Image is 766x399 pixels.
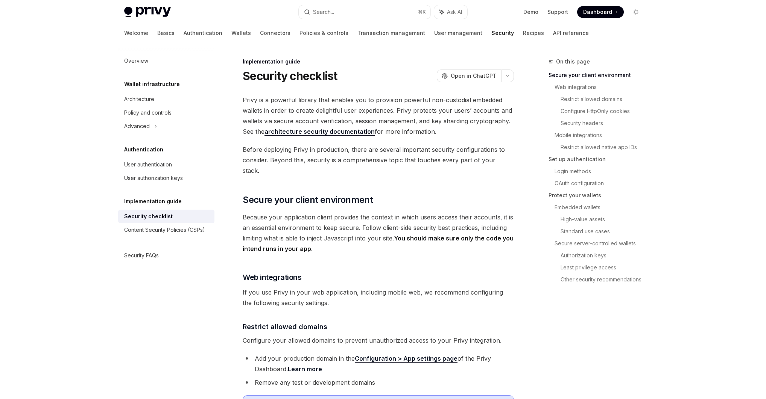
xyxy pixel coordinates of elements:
[561,213,648,225] a: High-value assets
[561,274,648,286] a: Other security recommendations
[124,251,159,260] div: Security FAQs
[243,287,514,308] span: If you use Privy in your web application, including mobile web, we recommend configuring the foll...
[561,141,648,153] a: Restrict allowed native app IDs
[555,177,648,189] a: OAuth configuration
[288,365,322,373] a: Learn more
[561,93,648,105] a: Restrict allowed domains
[243,272,301,283] span: Web integrations
[418,9,426,15] span: ⌘ K
[124,160,172,169] div: User authentication
[447,8,462,16] span: Ask AI
[231,24,251,42] a: Wallets
[299,5,430,19] button: Search...⌘K
[549,189,648,201] a: Protect your wallets
[118,210,214,223] a: Security checklist
[299,24,348,42] a: Policies & controls
[357,24,425,42] a: Transaction management
[549,153,648,165] a: Set up authentication
[118,171,214,185] a: User authorization keys
[124,95,154,104] div: Architecture
[555,81,648,93] a: Web integrations
[124,122,150,131] div: Advanced
[157,24,175,42] a: Basics
[434,5,467,19] button: Ask AI
[555,201,648,213] a: Embedded wallets
[243,322,327,332] span: Restrict allowed domains
[523,8,538,16] a: Demo
[124,225,205,234] div: Content Security Policies (CSPs)
[243,69,337,83] h1: Security checklist
[260,24,290,42] a: Connectors
[264,128,375,136] a: architecture security documentation
[124,56,148,65] div: Overview
[561,117,648,129] a: Security headers
[553,24,589,42] a: API reference
[555,129,648,141] a: Mobile integrations
[561,261,648,274] a: Least privilege access
[549,69,648,81] a: Secure your client environment
[355,355,457,363] a: Configuration > App settings page
[437,70,501,82] button: Open in ChatGPT
[118,54,214,68] a: Overview
[124,174,183,183] div: User authorization keys
[243,58,514,65] div: Implementation guide
[556,57,590,66] span: On this page
[124,80,180,89] h5: Wallet infrastructure
[451,72,497,80] span: Open in ChatGPT
[243,353,514,374] li: Add your production domain in the of the Privy Dashboard.
[118,106,214,119] a: Policy and controls
[561,105,648,117] a: Configure HttpOnly cookies
[243,377,514,388] li: Remove any test or development domains
[491,24,514,42] a: Security
[118,158,214,171] a: User authentication
[124,108,172,117] div: Policy and controls
[547,8,568,16] a: Support
[523,24,544,42] a: Recipes
[118,92,214,106] a: Architecture
[118,223,214,237] a: Content Security Policies (CSPs)
[243,194,373,206] span: Secure your client environment
[434,24,482,42] a: User management
[124,197,182,206] h5: Implementation guide
[577,6,624,18] a: Dashboard
[184,24,222,42] a: Authentication
[583,8,612,16] span: Dashboard
[313,8,334,17] div: Search...
[561,225,648,237] a: Standard use cases
[243,95,514,137] span: Privy is a powerful library that enables you to provision powerful non-custodial embedded wallets...
[124,24,148,42] a: Welcome
[243,144,514,176] span: Before deploying Privy in production, there are several important security configurations to cons...
[124,145,163,154] h5: Authentication
[630,6,642,18] button: Toggle dark mode
[124,7,171,17] img: light logo
[118,249,214,262] a: Security FAQs
[561,249,648,261] a: Authorization keys
[243,212,514,254] span: Because your application client provides the context in which users access their accounts, it is ...
[243,335,514,346] span: Configure your allowed domains to prevent unauthorized access to your Privy integration.
[555,165,648,177] a: Login methods
[124,212,173,221] div: Security checklist
[555,237,648,249] a: Secure server-controlled wallets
